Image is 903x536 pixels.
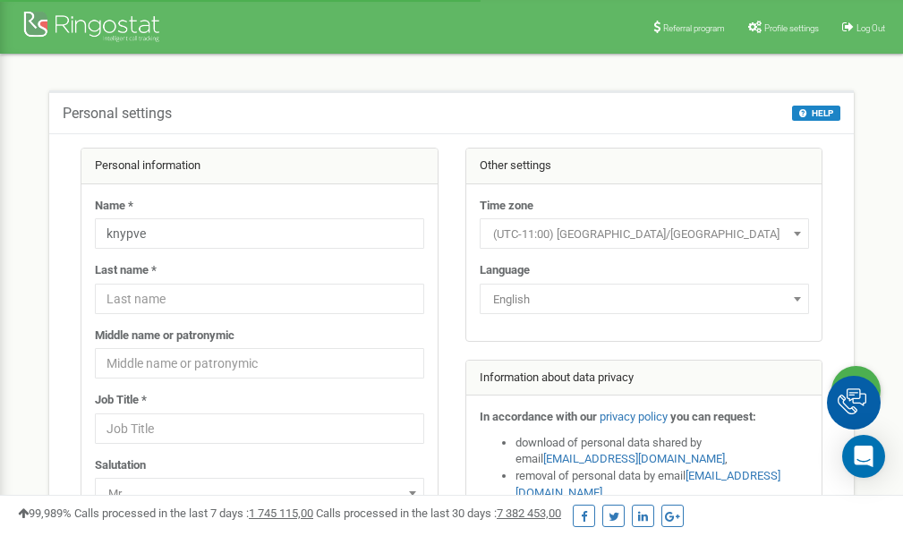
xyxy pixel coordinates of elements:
[63,106,172,122] h5: Personal settings
[480,410,597,423] strong: In accordance with our
[466,361,822,396] div: Information about data privacy
[95,478,424,508] span: Mr.
[670,410,756,423] strong: you can request:
[95,198,133,215] label: Name *
[515,435,809,468] li: download of personal data shared by email ,
[480,218,809,249] span: (UTC-11:00) Pacific/Midway
[95,218,424,249] input: Name
[792,106,840,121] button: HELP
[95,262,157,279] label: Last name *
[842,435,885,478] div: Open Intercom Messenger
[543,452,725,465] a: [EMAIL_ADDRESS][DOMAIN_NAME]
[466,149,822,184] div: Other settings
[95,457,146,474] label: Salutation
[497,506,561,520] u: 7 382 453,00
[486,222,803,247] span: (UTC-11:00) Pacific/Midway
[18,506,72,520] span: 99,989%
[95,413,424,444] input: Job Title
[856,23,885,33] span: Log Out
[764,23,819,33] span: Profile settings
[480,198,533,215] label: Time zone
[95,328,234,345] label: Middle name or patronymic
[486,287,803,312] span: English
[663,23,725,33] span: Referral program
[480,262,530,279] label: Language
[316,506,561,520] span: Calls processed in the last 30 days :
[480,284,809,314] span: English
[101,481,418,506] span: Mr.
[81,149,438,184] div: Personal information
[95,284,424,314] input: Last name
[515,468,809,501] li: removal of personal data by email ,
[95,348,424,379] input: Middle name or patronymic
[249,506,313,520] u: 1 745 115,00
[600,410,668,423] a: privacy policy
[95,392,147,409] label: Job Title *
[74,506,313,520] span: Calls processed in the last 7 days :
